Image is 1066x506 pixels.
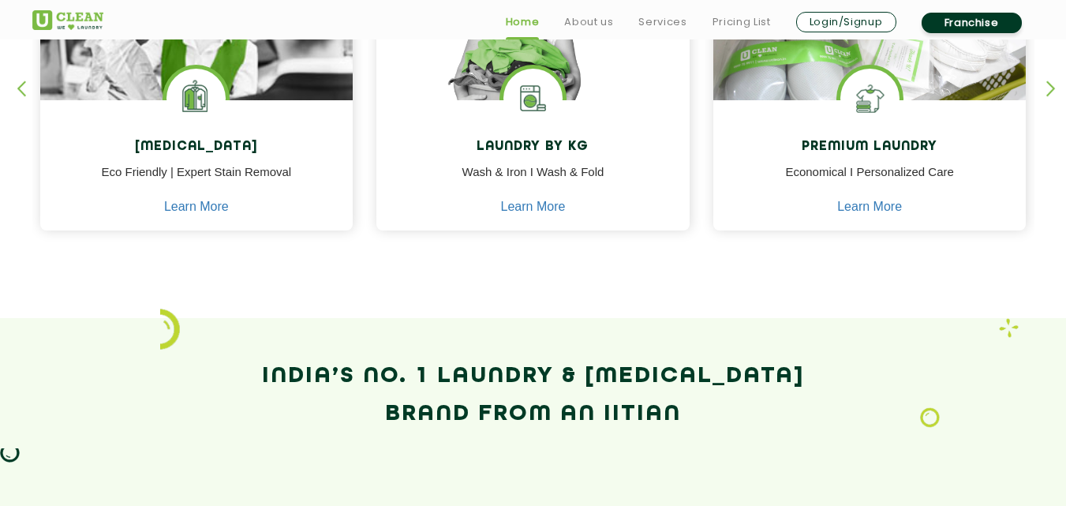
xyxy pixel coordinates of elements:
[713,13,771,32] a: Pricing List
[725,140,1015,155] h4: Premium Laundry
[52,163,342,199] p: Eco Friendly | Expert Stain Removal
[388,140,678,155] h4: Laundry by Kg
[506,13,540,32] a: Home
[796,12,896,32] a: Login/Signup
[840,69,900,128] img: Shoes Cleaning
[166,69,226,128] img: Laundry Services near me
[564,13,613,32] a: About us
[922,13,1022,33] a: Franchise
[32,358,1034,433] h2: India’s No. 1 Laundry & [MEDICAL_DATA] Brand from an IITian
[725,163,1015,199] p: Economical I Personalized Care
[999,318,1019,338] img: Laundry wash and iron
[160,309,180,350] img: icon_2.png
[920,407,940,428] img: Laundry
[503,69,563,128] img: laundry washing machine
[638,13,686,32] a: Services
[164,200,229,214] a: Learn More
[32,10,103,30] img: UClean Laundry and Dry Cleaning
[52,140,342,155] h4: [MEDICAL_DATA]
[501,200,566,214] a: Learn More
[837,200,902,214] a: Learn More
[388,163,678,199] p: Wash & Iron I Wash & Fold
